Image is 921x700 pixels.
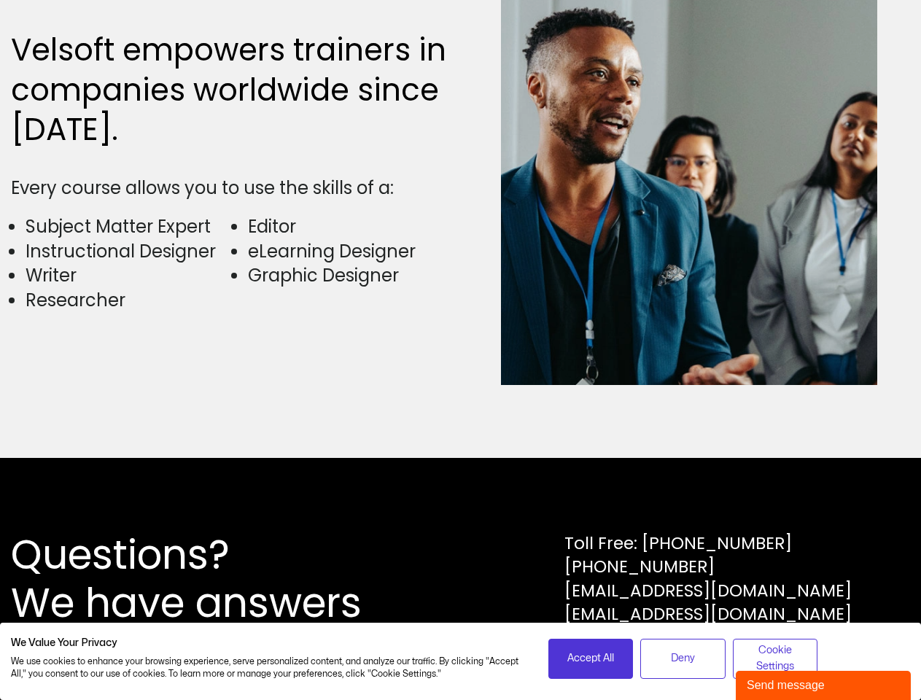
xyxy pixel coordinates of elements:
[248,263,453,288] li: Graphic Designer
[736,668,914,700] iframe: chat widget
[742,642,809,675] span: Cookie Settings
[11,656,526,680] p: We use cookies to enhance your browsing experience, serve personalized content, and analyze our t...
[564,532,852,626] div: Toll Free: [PHONE_NUMBER] [PHONE_NUMBER] [EMAIL_ADDRESS][DOMAIN_NAME] [EMAIL_ADDRESS][DOMAIN_NAME]
[11,531,414,627] h2: Questions? We have answers
[248,214,453,239] li: Editor
[26,263,230,288] li: Writer
[733,639,818,679] button: Adjust cookie preferences
[11,31,454,150] h2: Velsoft empowers trainers in companies worldwide since [DATE].
[567,650,614,666] span: Accept All
[26,214,230,239] li: Subject Matter Expert
[26,288,230,313] li: Researcher
[11,637,526,650] h2: We Value Your Privacy
[26,239,230,264] li: Instructional Designer
[640,639,726,679] button: Deny all cookies
[548,639,634,679] button: Accept all cookies
[248,239,453,264] li: eLearning Designer
[11,176,454,201] div: Every course allows you to use the skills of a:
[671,650,695,666] span: Deny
